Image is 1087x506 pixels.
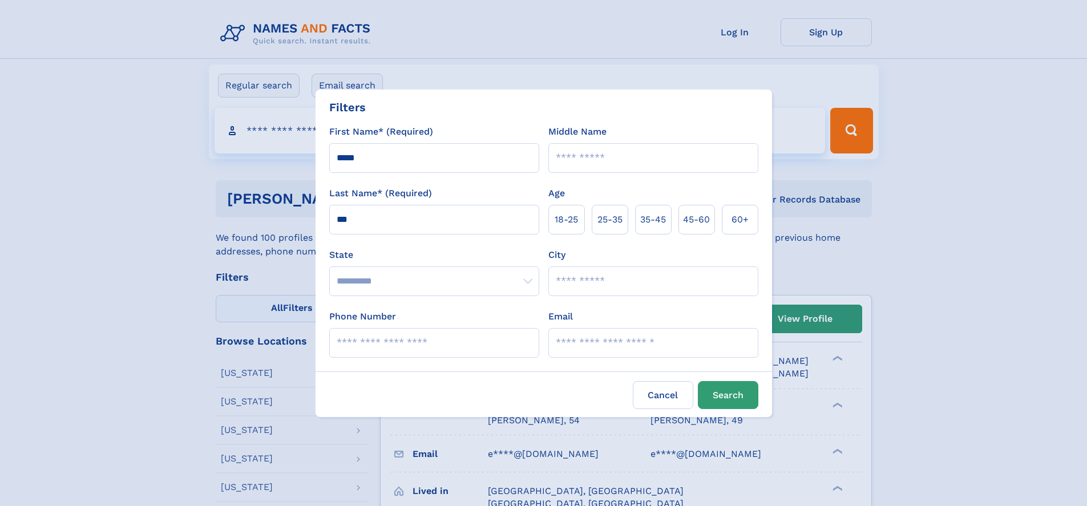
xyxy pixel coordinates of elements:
[548,248,565,262] label: City
[597,213,623,226] span: 25‑35
[548,187,565,200] label: Age
[329,187,432,200] label: Last Name* (Required)
[329,125,433,139] label: First Name* (Required)
[683,213,710,226] span: 45‑60
[555,213,578,226] span: 18‑25
[640,213,666,226] span: 35‑45
[698,381,758,409] button: Search
[329,310,396,323] label: Phone Number
[732,213,749,226] span: 60+
[548,125,607,139] label: Middle Name
[329,248,539,262] label: State
[548,310,573,323] label: Email
[329,99,366,116] div: Filters
[633,381,693,409] label: Cancel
